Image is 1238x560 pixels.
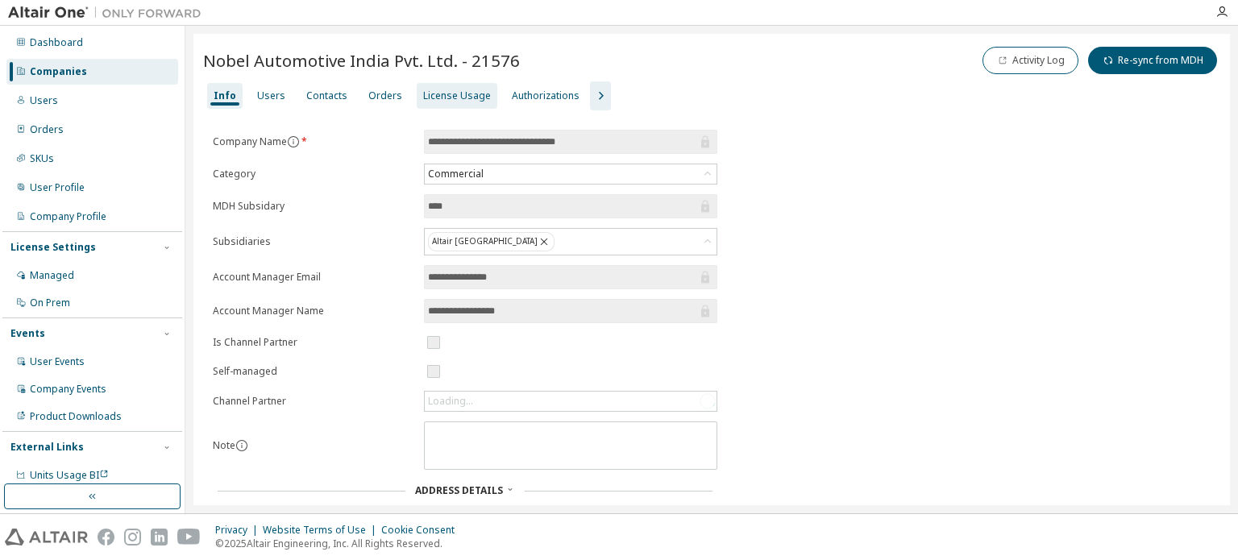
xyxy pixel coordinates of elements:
label: Category [213,168,414,180]
div: Authorizations [512,89,580,102]
img: Altair One [8,5,210,21]
button: Re-sync from MDH [1088,47,1217,74]
span: Address Details [415,483,503,497]
div: Company Events [30,383,106,396]
button: information [287,135,300,148]
label: Self-managed [213,365,414,378]
label: MDH Subsidary [213,200,414,213]
div: Managed [30,269,74,282]
div: SKUs [30,152,54,165]
div: Website Terms of Use [263,524,381,537]
label: Account Manager Name [213,305,414,317]
div: External Links [10,441,84,454]
div: Commercial [425,164,717,184]
label: Account Manager Email [213,271,414,284]
div: On Prem [30,297,70,309]
img: facebook.svg [98,529,114,545]
label: Subsidiaries [213,235,414,248]
div: Dashboard [30,36,83,49]
div: User Profile [30,181,85,194]
div: Cookie Consent [381,524,464,537]
img: altair_logo.svg [5,529,88,545]
div: Altair [GEOGRAPHIC_DATA] [428,232,555,251]
div: Companies [30,65,87,78]
label: Company Name [213,135,414,148]
img: youtube.svg [177,529,201,545]
span: Nobel Automotive India Pvt. Ltd. - 21576 [203,49,520,72]
div: Loading... [428,395,473,408]
img: instagram.svg [124,529,141,545]
div: Product Downloads [30,410,122,423]
div: Users [257,89,285,102]
div: Orders [30,123,64,136]
label: Note [213,438,235,452]
div: Loading... [425,392,717,411]
img: linkedin.svg [151,529,168,545]
div: License Settings [10,241,96,254]
div: Privacy [215,524,263,537]
div: User Events [30,355,85,368]
span: Units Usage BI [30,468,109,482]
button: Activity Log [983,47,1078,74]
div: Orders [368,89,402,102]
div: Users [30,94,58,107]
div: License Usage [423,89,491,102]
div: Altair [GEOGRAPHIC_DATA] [425,229,717,255]
div: Company Profile [30,210,106,223]
div: Info [214,89,236,102]
p: © 2025 Altair Engineering, Inc. All Rights Reserved. [215,537,464,550]
label: Channel Partner [213,395,414,408]
div: Commercial [426,165,486,183]
div: Contacts [306,89,347,102]
label: Is Channel Partner [213,336,414,349]
button: information [235,439,248,452]
div: Events [10,327,45,340]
